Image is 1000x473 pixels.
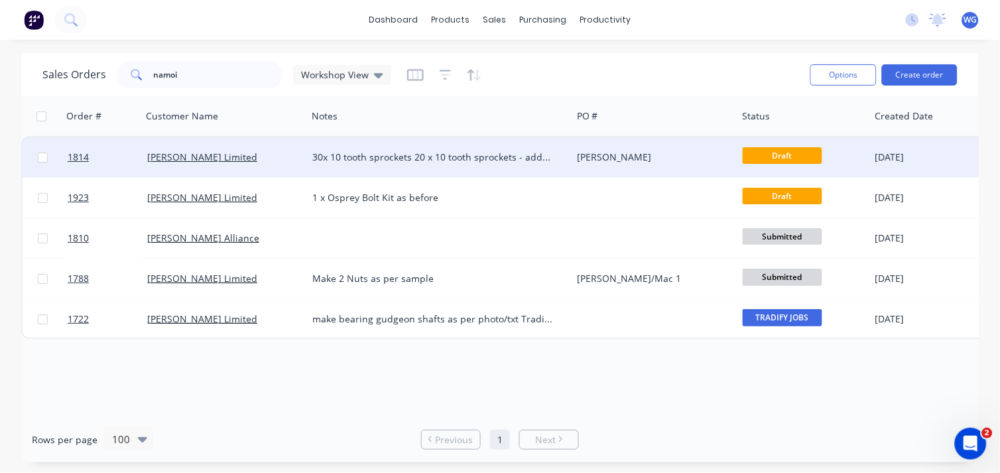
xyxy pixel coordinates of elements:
span: 1788 [68,272,89,285]
span: Workshop View [301,68,369,82]
span: Previous [436,433,473,446]
div: 1 x Osprey Bolt Kit as before [312,191,554,204]
span: Rows per page [32,433,97,446]
div: purchasing [513,10,574,30]
span: 1722 [68,312,89,326]
div: products [425,10,477,30]
span: Draft [743,147,822,164]
button: Options [810,64,877,86]
a: Previous page [422,433,480,446]
a: [PERSON_NAME] Limited [147,272,257,285]
img: Factory [24,10,44,30]
a: dashboard [363,10,425,30]
div: Make 2 Nuts as per sample [312,272,554,285]
a: Page 1 is your current page [490,430,510,450]
div: Status [743,109,771,123]
div: [PERSON_NAME]/Mac 1 [577,272,724,285]
div: [PERSON_NAME] [577,151,724,164]
iframe: Intercom live chat [955,428,987,460]
a: 1810 [68,218,147,258]
div: make bearing gudgeon shafts as per photo/txt Tradify Job 934 [312,312,554,326]
span: Submitted [743,228,822,245]
span: 2 [982,428,993,439]
div: [DATE] [875,232,973,245]
a: 1788 [68,259,147,299]
a: [PERSON_NAME] Limited [147,151,257,163]
a: [PERSON_NAME] Limited [147,312,257,325]
a: Next page [520,433,578,446]
div: productivity [574,10,638,30]
div: Created Date [875,109,934,123]
div: Order # [66,109,101,123]
div: 30x 10 tooth sprockets 20 x 10 tooth sprockets - added to order [DATE] Cycle times Op 1 - 2:22 Op... [312,151,554,164]
h1: Sales Orders [42,68,106,81]
input: Search... [154,62,283,88]
span: Draft [743,188,822,204]
span: Next [535,433,556,446]
div: Customer Name [146,109,218,123]
span: WG [964,14,977,26]
a: 1923 [68,178,147,218]
div: sales [477,10,513,30]
div: [DATE] [875,272,973,285]
a: 1814 [68,137,147,177]
span: 1923 [68,191,89,204]
ul: Pagination [416,430,584,450]
div: PO # [577,109,598,123]
div: [DATE] [875,151,973,164]
span: TRADIFY JOBS [743,309,822,326]
span: Submitted [743,269,822,285]
div: Notes [312,109,338,123]
button: Create order [882,64,958,86]
span: 1810 [68,232,89,245]
div: [DATE] [875,312,973,326]
div: [DATE] [875,191,973,204]
a: [PERSON_NAME] Alliance [147,232,259,244]
a: 1722 [68,299,147,339]
span: 1814 [68,151,89,164]
a: [PERSON_NAME] Limited [147,191,257,204]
